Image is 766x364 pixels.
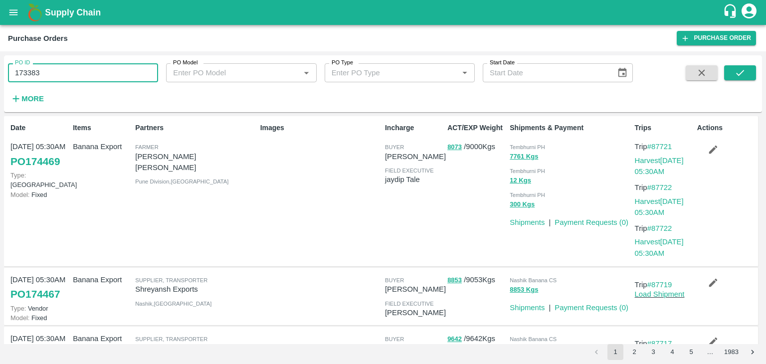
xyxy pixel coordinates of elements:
[10,171,69,189] p: [GEOGRAPHIC_DATA]
[385,301,434,307] span: field executive
[545,298,551,313] div: |
[510,284,538,296] button: 8853 Kgs
[10,274,69,285] p: [DATE] 05:30AM
[385,168,434,174] span: field executive
[635,279,693,290] p: Trip
[385,307,446,318] p: [PERSON_NAME]
[740,2,758,23] div: account of current user
[635,290,685,298] a: Load Shipment
[10,191,29,198] span: Model:
[645,344,661,360] button: Go to page 3
[73,274,131,285] p: Banana Export
[555,304,628,312] a: Payment Requests (0)
[8,32,68,45] div: Purchase Orders
[135,179,228,184] span: Pune Division , [GEOGRAPHIC_DATA]
[21,95,44,103] strong: More
[683,344,699,360] button: Go to page 5
[447,333,506,345] p: / 9642 Kgs
[510,168,545,174] span: Tembhurni PH
[135,123,256,133] p: Partners
[10,313,69,323] p: Fixed
[510,123,630,133] p: Shipments & Payment
[8,90,46,107] button: More
[135,277,207,283] span: Supplier, Transporter
[721,344,742,360] button: Go to page 1983
[385,343,446,354] p: [PERSON_NAME]
[635,141,693,152] p: Trip
[458,66,471,79] button: Open
[647,183,672,191] a: #87722
[45,7,101,17] b: Supply Chain
[635,338,693,349] p: Trip
[545,213,551,228] div: |
[510,218,545,226] a: Shipments
[510,304,545,312] a: Shipments
[10,141,69,152] p: [DATE] 05:30AM
[647,340,672,348] a: #87717
[385,144,404,150] span: buyer
[510,151,538,163] button: 7761 Kgs
[135,151,256,174] p: [PERSON_NAME] [PERSON_NAME]
[45,5,723,19] a: Supply Chain
[647,224,672,232] a: #87722
[300,66,313,79] button: Open
[510,199,535,210] button: 300 Kgs
[635,157,684,176] a: Harvest[DATE] 05:30AM
[328,66,455,79] input: Enter PO Type
[447,274,506,286] p: / 9053 Kgs
[385,284,446,295] p: [PERSON_NAME]
[10,305,26,312] span: Type:
[613,63,632,82] button: Choose date
[510,336,557,342] span: Nashik Banana CS
[607,344,623,360] button: page 1
[8,63,158,82] input: Enter PO ID
[447,142,462,153] button: 8073
[745,344,761,360] button: Go to next page
[260,123,381,133] p: Images
[385,123,443,133] p: Incharge
[385,174,443,185] p: jaydip Tale
[447,123,506,133] p: ACT/EXP Weight
[73,123,131,133] p: Items
[385,277,404,283] span: buyer
[135,336,207,342] span: Supplier, Transporter
[447,334,462,345] button: 9642
[626,344,642,360] button: Go to page 2
[10,172,26,179] span: Type:
[702,348,718,357] div: …
[447,141,506,153] p: / 9000 Kgs
[635,238,684,257] a: Harvest[DATE] 05:30AM
[73,333,131,344] p: Banana Export
[73,141,131,152] p: Banana Export
[723,3,740,21] div: customer-support
[510,144,545,150] span: Tembhurni PH
[10,285,60,303] a: PO174467
[135,284,256,295] p: Shreyansh Exports
[332,59,353,67] label: PO Type
[10,333,69,344] p: [DATE] 05:30AM
[15,59,30,67] label: PO ID
[647,143,672,151] a: #87721
[173,59,198,67] label: PO Model
[635,197,684,216] a: Harvest[DATE] 05:30AM
[510,343,538,355] button: 9204 Kgs
[664,344,680,360] button: Go to page 4
[490,59,515,67] label: Start Date
[635,182,693,193] p: Trip
[10,190,69,199] p: Fixed
[510,277,557,283] span: Nashik Banana CS
[587,344,762,360] nav: pagination navigation
[677,31,756,45] a: Purchase Order
[10,304,69,313] p: Vendor
[510,192,545,198] span: Tembhurni PH
[555,218,628,226] a: Payment Requests (0)
[2,1,25,24] button: open drawer
[510,175,531,186] button: 12 Kgs
[169,66,297,79] input: Enter PO Model
[635,123,693,133] p: Trips
[635,223,693,234] p: Trip
[385,151,446,162] p: [PERSON_NAME]
[647,281,672,289] a: #87719
[10,314,29,322] span: Model:
[10,153,60,171] a: PO174469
